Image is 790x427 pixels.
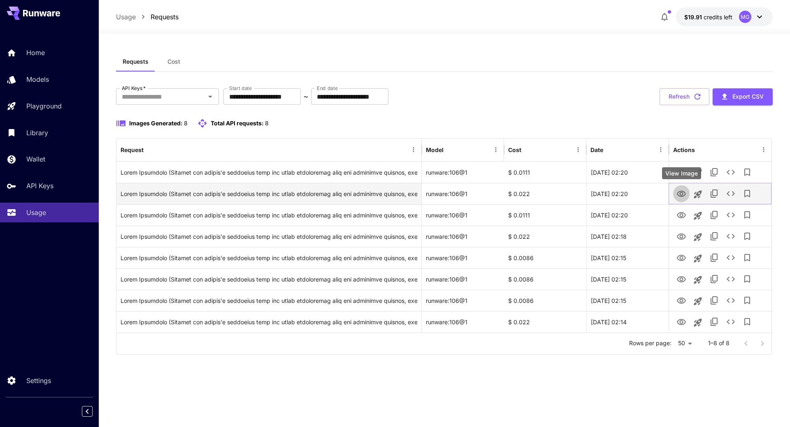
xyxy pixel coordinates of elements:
[586,311,669,332] div: 22 Aug, 2025 02:14
[690,314,706,331] button: Launch in playground
[739,11,751,23] div: MG
[26,154,45,164] p: Wallet
[604,144,616,155] button: Sort
[317,85,337,92] label: End date
[673,292,690,309] button: View Image
[82,406,93,417] button: Collapse sidebar
[706,228,723,245] button: Copy TaskUUID
[26,181,53,191] p: API Keys
[116,12,179,22] nav: breadcrumb
[151,12,179,22] a: Requests
[26,101,62,111] p: Playground
[676,7,773,26] button: $19.9088MG
[586,290,669,311] div: 22 Aug, 2025 02:15
[690,208,706,224] button: Launch in playground
[673,146,695,153] div: Actions
[690,186,706,203] button: Launch in playground
[586,204,669,226] div: 22 Aug, 2025 02:20
[690,165,706,181] button: Launch in playground
[723,228,739,245] button: See details
[121,269,417,290] div: Click to copy prompt
[129,120,183,127] span: Images Generated:
[662,167,701,179] div: View Image
[211,120,264,127] span: Total API requests:
[706,185,723,202] button: Copy TaskUUID
[706,271,723,287] button: Copy TaskUUID
[508,146,521,153] div: Cost
[26,48,45,58] p: Home
[586,226,669,247] div: 22 Aug, 2025 02:18
[684,13,732,21] div: $19.9088
[116,12,136,22] p: Usage
[422,311,504,332] div: runware:106@1
[504,183,586,204] div: $ 0.022
[690,250,706,267] button: Launch in playground
[739,249,755,266] button: Add to library
[708,339,730,347] p: 1–8 of 8
[673,313,690,330] button: View Image
[675,337,695,349] div: 50
[121,247,417,268] div: Click to copy prompt
[123,58,149,65] span: Requests
[184,120,188,127] span: 8
[690,229,706,245] button: Launch in playground
[204,91,216,102] button: Open
[590,146,603,153] div: Date
[713,88,773,105] button: Export CSV
[504,204,586,226] div: $ 0.0111
[758,144,769,155] button: Menu
[706,207,723,223] button: Copy TaskUUID
[121,146,144,153] div: Request
[26,208,46,217] p: Usage
[586,162,669,183] div: 22 Aug, 2025 02:20
[673,228,690,245] button: View Image
[739,314,755,330] button: Add to library
[504,311,586,332] div: $ 0.022
[504,162,586,183] div: $ 0.0111
[26,128,48,138] p: Library
[586,247,669,268] div: 22 Aug, 2025 02:15
[739,228,755,245] button: Add to library
[706,164,723,180] button: Copy TaskUUID
[26,74,49,84] p: Models
[739,207,755,223] button: Add to library
[586,268,669,290] div: 22 Aug, 2025 02:15
[444,144,456,155] button: Sort
[723,164,739,180] button: See details
[706,249,723,266] button: Copy TaskUUID
[739,292,755,309] button: Add to library
[673,270,690,287] button: View Image
[690,272,706,288] button: Launch in playground
[422,204,504,226] div: runware:106@1
[121,183,417,204] div: Click to copy prompt
[739,271,755,287] button: Add to library
[422,226,504,247] div: runware:106@1
[122,85,146,92] label: API Keys
[723,249,739,266] button: See details
[739,164,755,180] button: Add to library
[684,14,704,21] span: $19.91
[422,247,504,268] div: runware:106@1
[167,58,180,65] span: Cost
[723,271,739,287] button: See details
[408,144,419,155] button: Menu
[673,164,690,180] button: View Image
[586,183,669,204] div: 22 Aug, 2025 02:20
[660,88,709,105] button: Refresh
[422,183,504,204] div: runware:106@1
[121,205,417,226] div: Click to copy prompt
[690,293,706,309] button: Launch in playground
[739,185,755,202] button: Add to library
[121,290,417,311] div: Click to copy prompt
[572,144,584,155] button: Menu
[88,404,99,419] div: Collapse sidebar
[723,185,739,202] button: See details
[229,85,252,92] label: Start date
[422,268,504,290] div: runware:106@1
[706,314,723,330] button: Copy TaskUUID
[629,339,671,347] p: Rows per page:
[422,162,504,183] div: runware:106@1
[422,290,504,311] div: runware:106@1
[426,146,444,153] div: Model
